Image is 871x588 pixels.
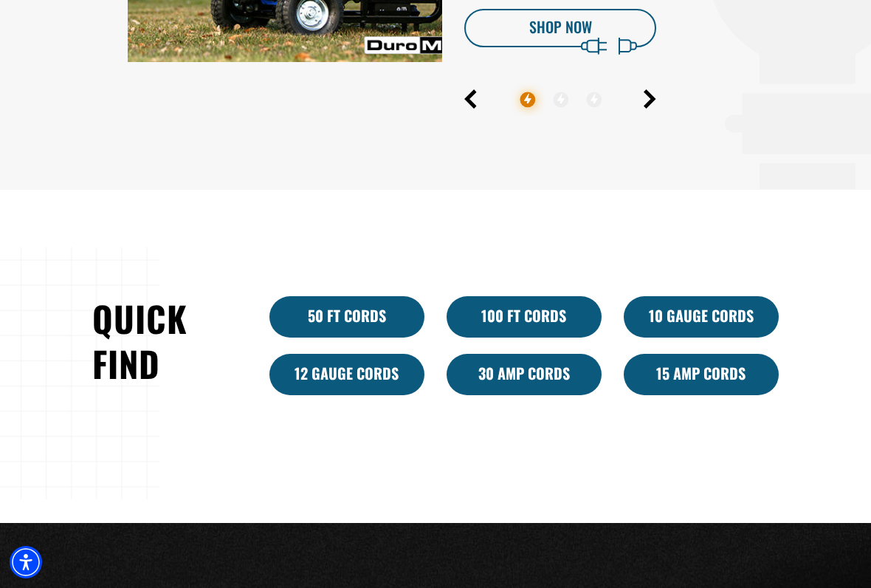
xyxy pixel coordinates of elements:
button: Previous [464,89,477,109]
button: Next [644,89,656,109]
a: 10 Gauge Cords [624,296,779,338]
h2: Quick Find [92,296,247,387]
a: 100 Ft Cords [447,296,602,338]
a: Shop Now [464,9,656,47]
a: 30 Amp Cords [447,354,602,395]
a: 12 Gauge Cords [269,354,424,395]
a: 50 ft cords [269,296,424,338]
a: 15 Amp Cords [624,354,779,395]
div: Accessibility Menu [10,546,42,578]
